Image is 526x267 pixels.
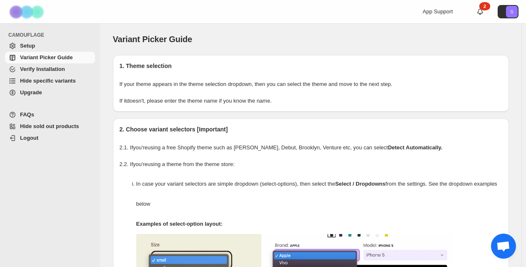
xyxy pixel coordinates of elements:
span: FAQs [20,111,34,118]
a: Hide sold out products [5,121,95,132]
span: Hide sold out products [20,123,79,129]
a: FAQs [5,109,95,121]
div: 2 [479,2,490,10]
span: Verify Installation [20,66,65,72]
span: Hide specific variants [20,78,76,84]
a: Verify Installation [5,63,95,75]
button: Avatar with initials S [498,5,518,18]
p: If it doesn't , please enter the theme name if you know the name. [120,97,502,105]
h2: 2. Choose variant selectors [Important] [120,125,502,133]
a: Hide specific variants [5,75,95,87]
strong: Detect Automatically. [388,144,443,151]
span: Logout [20,135,38,141]
text: S [510,9,513,14]
a: 2 [476,8,484,16]
span: App Support [423,8,453,15]
p: 2.2. If you're using a theme from the theme store: [120,160,502,169]
a: Logout [5,132,95,144]
span: Upgrade [20,89,42,96]
p: In case your variant selectors are simple dropdown (select-options), then select the from the set... [136,174,502,214]
p: 2.1. If you're using a free Shopify theme such as [PERSON_NAME], Debut, Brooklyn, Venture etc, yo... [120,144,502,152]
span: Setup [20,43,35,49]
h2: 1. Theme selection [120,62,502,70]
a: Setup [5,40,95,52]
strong: Examples of select-option layout: [136,221,223,227]
span: CAMOUFLAGE [8,32,96,38]
a: Open chat [491,234,516,259]
strong: Select / Dropdowns [335,181,386,187]
span: Variant Picker Guide [113,35,193,44]
p: If your theme appears in the theme selection dropdown, then you can select the theme and move to ... [120,80,502,88]
img: Camouflage [7,0,48,23]
span: Variant Picker Guide [20,54,73,60]
a: Variant Picker Guide [5,52,95,63]
a: Upgrade [5,87,95,98]
span: Avatar with initials S [506,6,518,18]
